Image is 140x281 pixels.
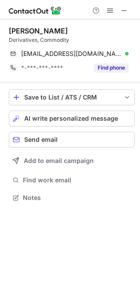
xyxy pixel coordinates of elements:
[9,153,135,169] button: Add to email campaign
[24,157,94,164] span: Add to email campaign
[24,94,119,101] div: Save to List / ATS / CRM
[9,36,135,44] div: Derivatives, Commodity
[9,111,135,126] button: AI write personalized message
[9,89,135,105] button: save-profile-one-click
[9,174,135,186] button: Find work email
[9,192,135,204] button: Notes
[9,5,62,16] img: ContactOut v5.3.10
[23,194,131,202] span: Notes
[9,132,135,148] button: Send email
[94,63,129,72] button: Reveal Button
[24,115,118,122] span: AI write personalized message
[23,176,131,184] span: Find work email
[24,136,58,143] span: Send email
[9,26,68,35] div: [PERSON_NAME]
[21,50,122,58] span: [EMAIL_ADDRESS][DOMAIN_NAME]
